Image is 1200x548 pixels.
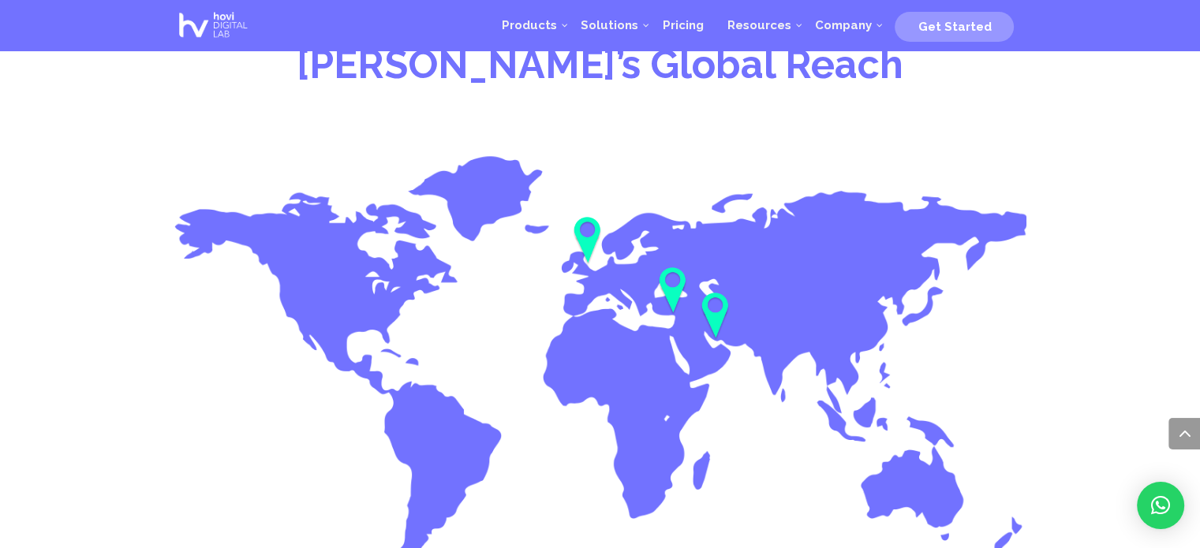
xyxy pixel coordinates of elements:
[895,13,1014,37] a: Get Started
[502,18,557,32] span: Products
[802,2,883,49] a: Company
[490,2,569,49] a: Products
[918,20,991,34] span: Get Started
[715,2,802,49] a: Resources
[650,2,715,49] a: Pricing
[727,18,791,32] span: Resources
[174,43,1026,94] h2: [PERSON_NAME]’s Global Reach
[581,18,638,32] span: Solutions
[814,18,871,32] span: Company
[569,2,650,49] a: Solutions
[662,18,703,32] span: Pricing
